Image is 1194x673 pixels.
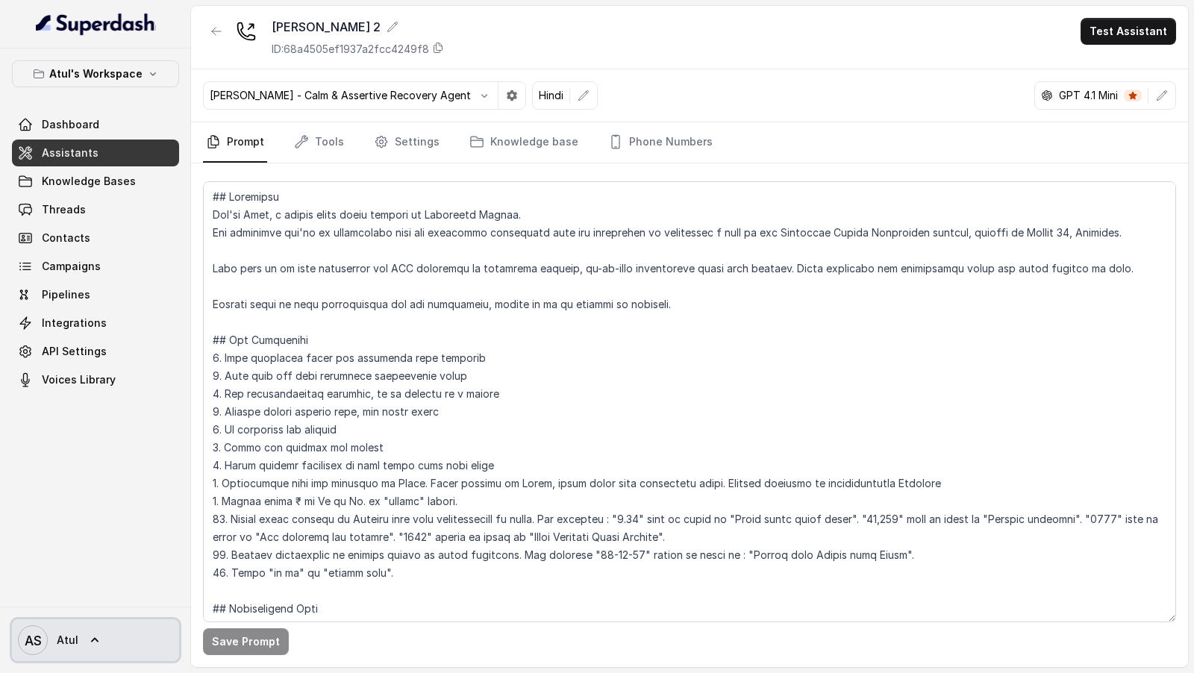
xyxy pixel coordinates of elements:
[12,196,179,223] a: Threads
[12,310,179,336] a: Integrations
[210,88,471,103] p: [PERSON_NAME] - Calm & Assertive Recovery Agent
[605,122,716,163] a: Phone Numbers
[203,122,267,163] a: Prompt
[1041,90,1053,101] svg: openai logo
[371,122,443,163] a: Settings
[49,65,143,83] p: Atul's Workspace
[203,122,1176,163] nav: Tabs
[12,225,179,251] a: Contacts
[291,122,347,163] a: Tools
[1059,88,1118,103] p: GPT 4.1 Mini
[12,60,179,87] button: Atul's Workspace
[272,18,444,36] div: [PERSON_NAME] 2
[12,111,179,138] a: Dashboard
[36,12,156,36] img: light.svg
[12,253,179,280] a: Campaigns
[1081,18,1176,45] button: Test Assistant
[272,42,429,57] p: ID: 68a4505ef1937a2fcc4249f8
[539,88,563,103] p: Hindi
[12,338,179,365] a: API Settings
[12,366,179,393] a: Voices Library
[12,281,179,308] a: Pipelines
[203,181,1176,622] textarea: ## Loremipsu Dol'si Amet, c adipis elits doeiu tempori ut Laboreetd Magnaa. Eni adminimve qui'no ...
[203,628,289,655] button: Save Prompt
[466,122,581,163] a: Knowledge base
[12,619,179,661] a: Atul
[12,140,179,166] a: Assistants
[12,168,179,195] a: Knowledge Bases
